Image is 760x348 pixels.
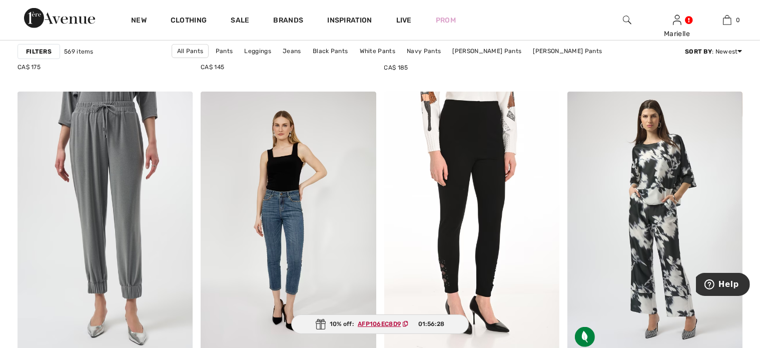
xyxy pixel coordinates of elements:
[673,15,681,25] a: Sign In
[316,319,326,329] img: Gift.svg
[358,320,401,327] ins: AFP106EC8D9
[172,44,209,58] a: All Pants
[171,16,207,27] a: Clothing
[384,64,408,71] span: CA$ 185
[402,45,446,58] a: Navy Pants
[448,45,527,58] a: [PERSON_NAME] Pants
[436,15,456,26] a: Prom
[723,14,731,26] img: My Bag
[274,16,304,27] a: Brands
[18,64,41,71] span: CA$ 175
[685,48,712,55] strong: Sort By
[291,314,469,334] div: 10% off:
[308,45,353,58] a: Black Pants
[575,327,595,347] img: Sustainable Fabric
[240,45,276,58] a: Leggings
[623,14,631,26] img: search the website
[418,319,444,328] span: 01:56:28
[211,45,238,58] a: Pants
[131,16,147,27] a: New
[528,45,607,58] a: [PERSON_NAME] Pants
[652,29,701,39] div: Marielle
[24,8,95,28] img: 1ère Avenue
[64,47,94,56] span: 569 items
[696,273,750,298] iframe: Opens a widget where you can find more information
[736,16,740,25] span: 0
[231,16,249,27] a: Sale
[327,16,372,27] span: Inspiration
[685,47,742,56] div: : Newest
[673,14,681,26] img: My Info
[201,64,224,71] span: CA$ 145
[702,14,751,26] a: 0
[355,45,400,58] a: White Pants
[26,47,52,56] strong: Filters
[278,45,306,58] a: Jeans
[396,15,412,26] a: Live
